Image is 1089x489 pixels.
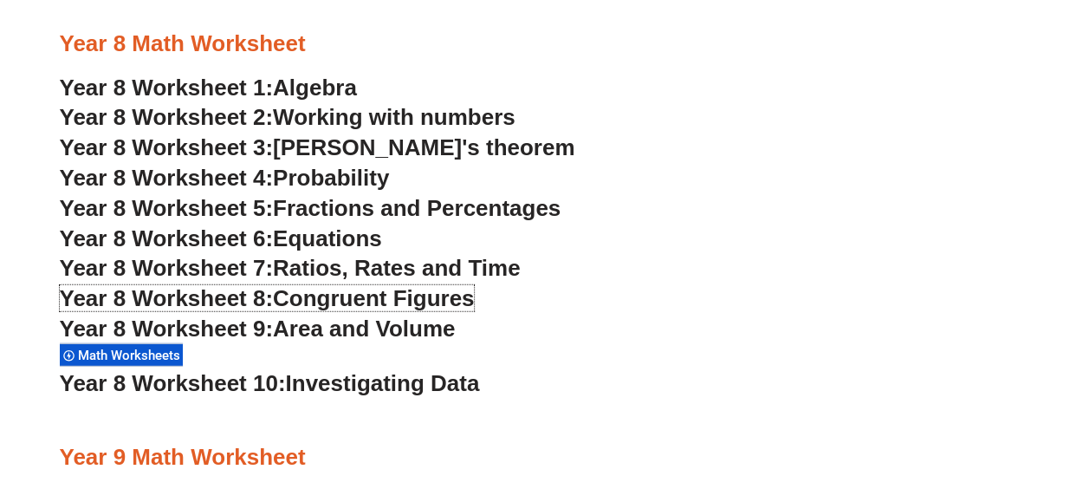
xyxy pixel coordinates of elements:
span: Working with numbers [273,104,515,130]
span: Year 8 Worksheet 9: [60,316,274,342]
span: Year 8 Worksheet 8: [60,285,274,311]
a: Year 8 Worksheet 7:Ratios, Rates and Time [60,255,521,281]
span: Congruent Figures [273,285,474,311]
span: [PERSON_NAME]'s theorem [273,134,574,160]
a: Year 8 Worksheet 8:Congruent Figures [60,285,475,311]
span: Area and Volume [273,316,455,342]
span: Algebra [273,75,357,101]
a: Year 8 Worksheet 5:Fractions and Percentages [60,195,561,221]
span: Fractions and Percentages [273,195,561,221]
a: Year 8 Worksheet 6:Equations [60,225,382,251]
h3: Year 9 Math Worksheet [60,443,1030,473]
a: Year 8 Worksheet 9:Area and Volume [60,316,456,342]
span: Investigating Data [285,370,479,396]
span: Equations [273,225,382,251]
span: Year 8 Worksheet 4: [60,165,274,191]
span: Math Worksheets [78,348,185,363]
span: Year 8 Worksheet 7: [60,255,274,281]
div: Math Worksheets [60,343,183,367]
a: Year 8 Worksheet 2:Working with numbers [60,104,515,130]
span: Year 8 Worksheet 6: [60,225,274,251]
a: Year 8 Worksheet 1:Algebra [60,75,357,101]
a: Year 8 Worksheet 4:Probability [60,165,390,191]
span: Year 8 Worksheet 3: [60,134,274,160]
a: Year 8 Worksheet 3:[PERSON_NAME]'s theorem [60,134,575,160]
span: Year 8 Worksheet 1: [60,75,274,101]
a: Year 8 Worksheet 10:Investigating Data [60,370,480,396]
span: Year 8 Worksheet 5: [60,195,274,221]
span: Probability [273,165,389,191]
iframe: Chat Widget [801,293,1089,489]
span: Year 8 Worksheet 10: [60,370,286,396]
h3: Year 8 Math Worksheet [60,29,1030,59]
span: Year 8 Worksheet 2: [60,104,274,130]
span: Ratios, Rates and Time [273,255,520,281]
